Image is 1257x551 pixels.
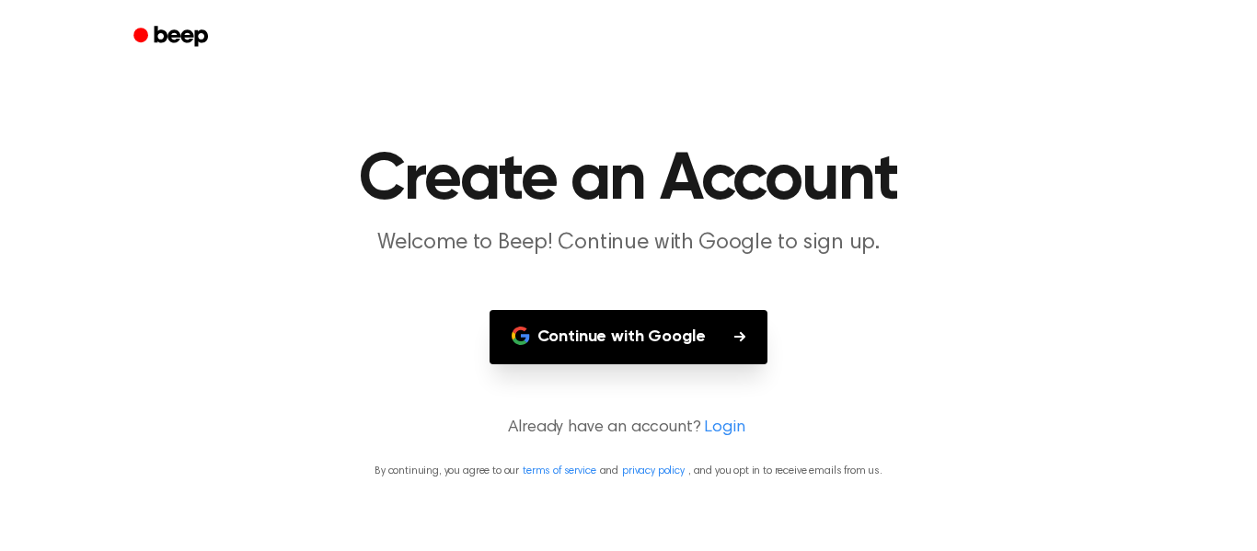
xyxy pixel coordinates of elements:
[490,310,768,364] button: Continue with Google
[22,416,1235,441] p: Already have an account?
[22,463,1235,479] p: By continuing, you agree to our and , and you opt in to receive emails from us.
[622,465,685,476] a: privacy policy
[121,19,225,55] a: Beep
[523,465,595,476] a: terms of service
[275,228,982,258] p: Welcome to Beep! Continue with Google to sign up.
[157,147,1100,213] h1: Create an Account
[704,416,744,441] a: Login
